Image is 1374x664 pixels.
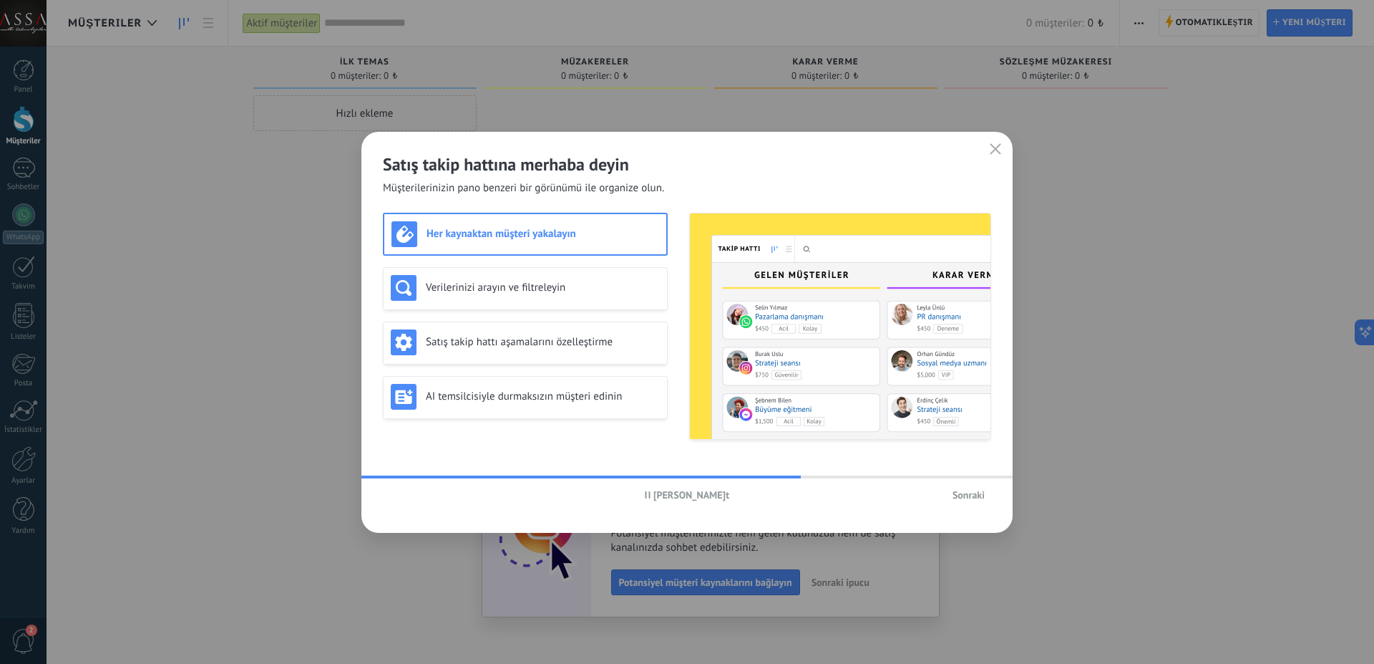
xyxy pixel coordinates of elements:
[383,181,664,196] span: Müşterilerinizin pano benzeri bir görünümü ile organize olun.
[653,490,729,500] span: [PERSON_NAME]t
[952,490,985,500] span: Sonraki
[426,335,660,349] h3: Satış takip hattı aşamalarını özelleştirme
[426,390,660,403] h3: AI temsilcisiyle durmaksızın müşteri edinin
[426,281,660,294] h3: Verilerinizi arayın ve filtreleyin
[427,227,659,241] h3: Her kaynaktan müşteri yakalayın
[638,484,736,506] button: [PERSON_NAME]t
[946,484,991,506] button: Sonraki
[383,153,991,175] h2: Satış takip hattına merhaba deyin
